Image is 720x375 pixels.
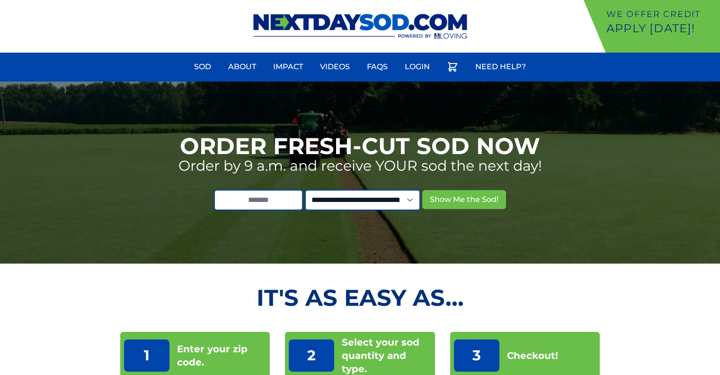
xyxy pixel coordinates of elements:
[399,55,436,78] a: Login
[361,55,393,78] a: FAQs
[289,339,334,372] p: 2
[314,55,356,78] a: Videos
[188,55,217,78] a: Sod
[120,286,600,309] h2: It's as Easy As...
[222,55,262,78] a: About
[267,55,309,78] a: Impact
[178,157,542,174] p: Order by 9 a.m. and receive YOUR sod the next day!
[606,21,716,36] p: Apply [DATE]!
[422,190,506,209] button: Show Me the Sod!
[180,135,540,157] h1: Order Fresh-Cut Sod Now
[606,8,716,21] p: We offer Credit
[470,55,532,78] a: Need Help?
[507,349,558,362] p: Checkout!
[454,339,499,372] p: 3
[124,339,169,372] p: 1
[177,342,267,369] p: Enter your zip code.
